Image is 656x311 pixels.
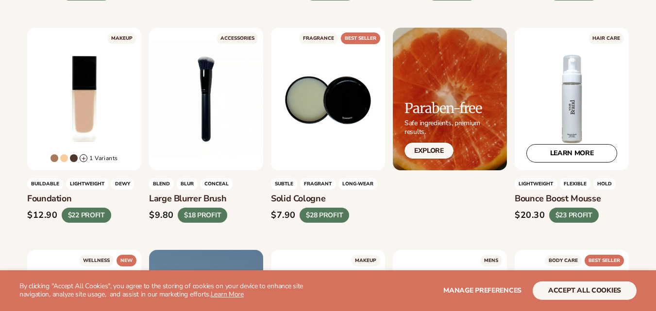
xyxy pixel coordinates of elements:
[515,194,629,204] h3: Bounce boost mousse
[27,178,63,190] span: Buildable
[300,208,349,223] div: $28 PROFIT
[62,208,111,223] div: $22 PROFIT
[560,178,590,190] span: flexible
[178,208,227,223] div: $18 PROFIT
[533,281,637,300] button: accept all cookies
[66,178,108,190] span: lightweight
[271,178,297,190] span: subtle
[149,210,174,221] div: $9.80
[111,178,134,190] span: dewy
[27,194,141,204] h3: Foundation
[443,281,521,300] button: Manage preferences
[515,178,557,190] span: lightweight
[149,194,263,204] h3: Large blurrer brush
[27,210,58,221] div: $12.90
[443,286,521,295] span: Manage preferences
[149,178,174,190] span: blend
[177,178,198,190] span: blur
[404,143,454,159] a: Explore
[201,178,233,190] span: conceal
[549,208,599,223] div: $23 PROFIT
[300,178,336,190] span: fragrant
[19,282,324,299] p: By clicking "Accept All Cookies", you agree to the storing of cookies on your device to enhance s...
[593,178,616,190] span: hold
[404,101,482,116] h2: Paraben-free
[338,178,377,190] span: long-wear
[404,119,482,136] p: Safe ingredients, premium results.
[211,290,244,299] a: Learn More
[526,144,617,163] a: LEARN MORE
[271,210,296,221] div: $7.90
[515,210,545,221] div: $20.30
[271,194,385,204] h3: Solid cologne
